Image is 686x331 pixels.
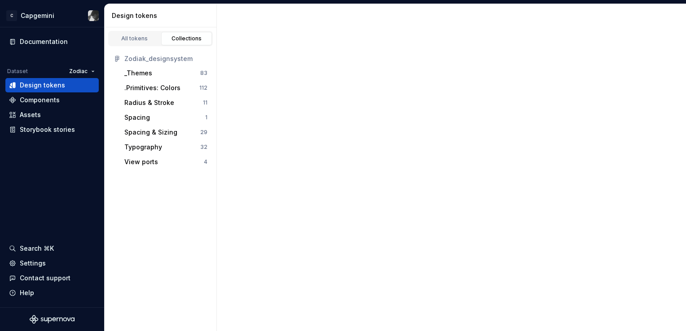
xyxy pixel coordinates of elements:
[5,286,99,300] button: Help
[5,93,99,107] a: Components
[20,288,34,297] div: Help
[20,37,68,46] div: Documentation
[121,81,211,95] button: .Primitives: Colors112
[20,244,54,253] div: Search ⌘K
[124,83,180,92] div: .Primitives: Colors
[2,6,102,25] button: CCapgeminiArnaud
[121,110,211,125] button: Spacing1
[121,155,211,169] button: View ports4
[20,110,41,119] div: Assets
[5,241,99,256] button: Search ⌘K
[30,315,75,324] svg: Supernova Logo
[124,69,152,78] div: _Themes
[124,113,150,122] div: Spacing
[112,35,157,42] div: All tokens
[20,125,75,134] div: Storybook stories
[203,99,207,106] div: 11
[164,35,209,42] div: Collections
[121,140,211,154] button: Typography32
[199,84,207,91] div: 112
[5,108,99,122] a: Assets
[20,274,70,283] div: Contact support
[124,157,158,166] div: View ports
[121,125,211,139] button: Spacing & Sizing29
[124,54,207,63] div: Zodiak_designsystem
[20,96,60,105] div: Components
[5,35,99,49] a: Documentation
[88,10,99,21] img: Arnaud
[5,122,99,137] a: Storybook stories
[121,66,211,80] button: _Themes83
[69,68,88,75] span: Zodiac
[20,259,46,268] div: Settings
[205,114,207,121] div: 1
[124,143,162,152] div: Typography
[5,256,99,270] a: Settings
[204,158,207,165] div: 4
[7,68,28,75] div: Dataset
[20,81,65,90] div: Design tokens
[6,10,17,21] div: C
[65,65,99,78] button: Zodiac
[124,128,177,137] div: Spacing & Sizing
[200,144,207,151] div: 32
[21,11,54,20] div: Capgemini
[200,129,207,136] div: 29
[5,271,99,285] button: Contact support
[121,96,211,110] button: Radius & Stroke11
[5,78,99,92] a: Design tokens
[200,70,207,77] div: 83
[112,11,213,20] div: Design tokens
[124,98,174,107] div: Radius & Stroke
